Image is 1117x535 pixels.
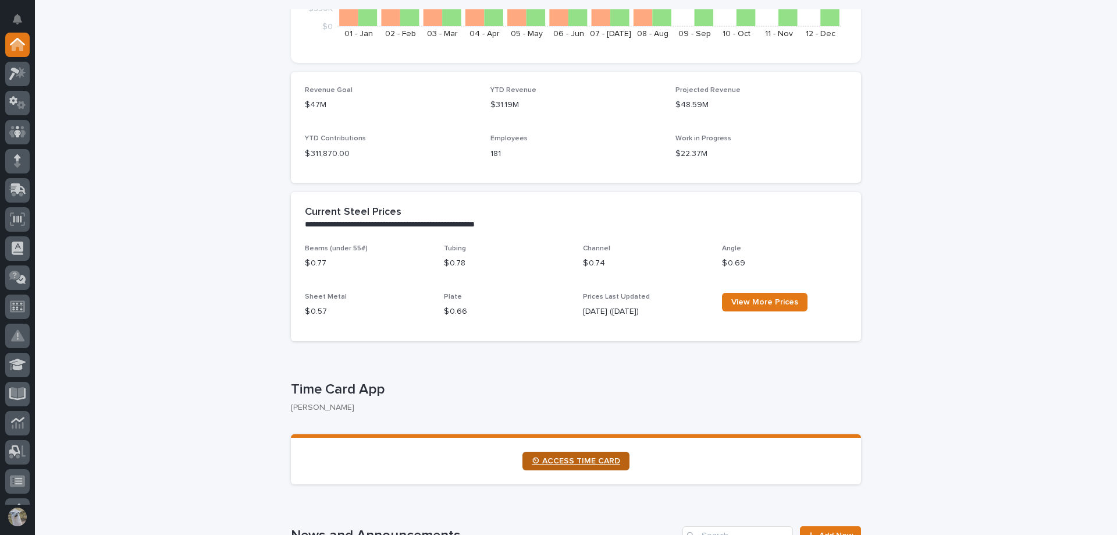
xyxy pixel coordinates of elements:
[305,245,368,252] span: Beams (under 55#)
[675,99,847,111] p: $48.59M
[5,7,30,31] button: Notifications
[305,206,401,219] h2: Current Steel Prices
[490,148,662,160] p: 181
[722,257,847,270] p: $ 0.69
[806,30,835,38] text: 12 - Dec
[322,23,333,31] tspan: $0
[385,30,416,38] text: 02 - Feb
[490,87,536,94] span: YTD Revenue
[522,452,629,470] a: ⏲ ACCESS TIME CARD
[305,257,430,270] p: $ 0.77
[490,135,528,142] span: Employees
[305,135,366,142] span: YTD Contributions
[444,293,462,300] span: Plate
[583,293,650,300] span: Prices Last Updated
[590,30,631,38] text: 07 - [DATE]
[444,306,569,318] p: $ 0.66
[291,381,856,398] p: Time Card App
[675,135,731,142] span: Work in Progress
[731,298,798,306] span: View More Prices
[583,245,610,252] span: Channel
[291,403,852,413] p: [PERSON_NAME]
[675,87,741,94] span: Projected Revenue
[765,30,793,38] text: 11 - Nov
[444,257,569,270] p: $ 0.78
[637,30,668,38] text: 08 - Aug
[15,14,30,33] div: Notifications
[308,4,333,12] tspan: $550K
[305,87,353,94] span: Revenue Goal
[722,245,741,252] span: Angle
[722,293,807,311] a: View More Prices
[344,30,373,38] text: 01 - Jan
[427,30,458,38] text: 03 - Mar
[444,245,466,252] span: Tubing
[469,30,500,38] text: 04 - Apr
[511,30,543,38] text: 05 - May
[583,306,708,318] p: [DATE] ([DATE])
[553,30,584,38] text: 06 - Jun
[305,99,476,111] p: $47M
[675,148,847,160] p: $22.37M
[305,306,430,318] p: $ 0.57
[490,99,662,111] p: $31.19M
[305,148,476,160] p: $ 311,870.00
[723,30,750,38] text: 10 - Oct
[532,457,620,465] span: ⏲ ACCESS TIME CARD
[583,257,708,270] p: $ 0.74
[5,505,30,529] button: users-avatar
[305,293,347,300] span: Sheet Metal
[678,30,711,38] text: 09 - Sep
